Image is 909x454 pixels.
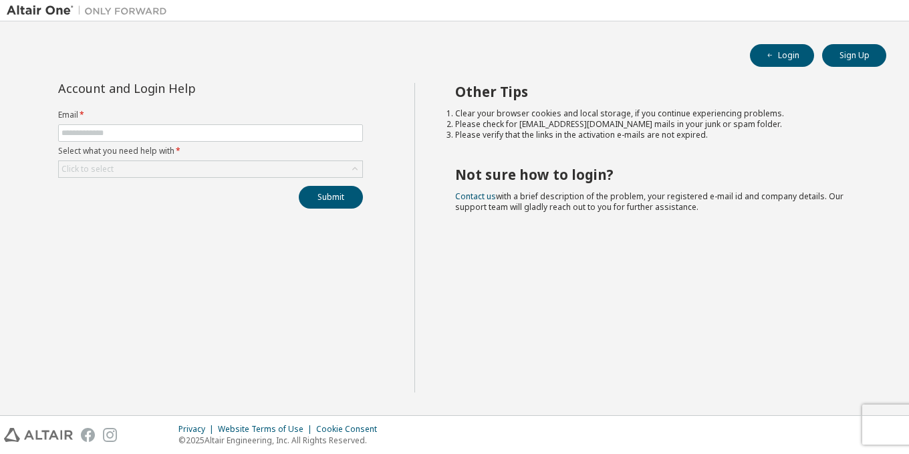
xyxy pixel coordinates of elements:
[455,108,863,119] li: Clear your browser cookies and local storage, if you continue experiencing problems.
[178,435,385,446] p: © 2025 Altair Engineering, Inc. All Rights Reserved.
[455,130,863,140] li: Please verify that the links in the activation e-mails are not expired.
[58,83,302,94] div: Account and Login Help
[299,186,363,209] button: Submit
[218,424,316,435] div: Website Terms of Use
[822,44,886,67] button: Sign Up
[4,428,73,442] img: altair_logo.svg
[750,44,814,67] button: Login
[58,110,363,120] label: Email
[455,166,863,183] h2: Not sure how to login?
[455,191,496,202] a: Contact us
[61,164,114,175] div: Click to select
[59,161,362,177] div: Click to select
[455,83,863,100] h2: Other Tips
[316,424,385,435] div: Cookie Consent
[103,428,117,442] img: instagram.svg
[455,191,843,213] span: with a brief description of the problem, your registered e-mail id and company details. Our suppo...
[58,146,363,156] label: Select what you need help with
[81,428,95,442] img: facebook.svg
[7,4,174,17] img: Altair One
[178,424,218,435] div: Privacy
[455,119,863,130] li: Please check for [EMAIL_ADDRESS][DOMAIN_NAME] mails in your junk or spam folder.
